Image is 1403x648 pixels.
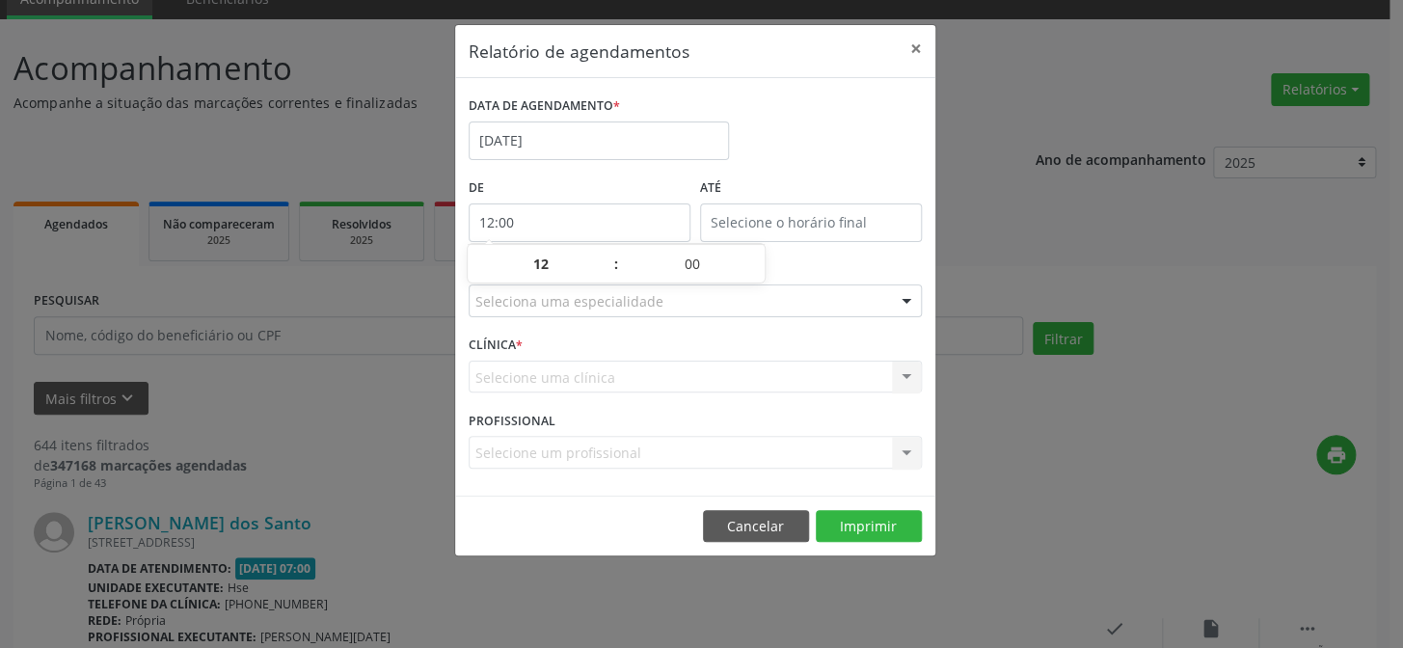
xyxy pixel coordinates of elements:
input: Hour [468,245,613,283]
button: Close [897,25,935,72]
input: Selecione uma data ou intervalo [469,121,729,160]
input: Minute [619,245,765,283]
input: Selecione o horário inicial [469,203,690,242]
label: De [469,174,690,203]
label: DATA DE AGENDAMENTO [469,92,620,121]
label: ATÉ [700,174,922,203]
label: PROFISSIONAL [469,406,555,436]
button: Imprimir [816,510,922,543]
button: Cancelar [703,510,809,543]
input: Selecione o horário final [700,203,922,242]
label: CLÍNICA [469,331,523,361]
span: : [613,245,619,283]
h5: Relatório de agendamentos [469,39,689,64]
span: Seleciona uma especialidade [475,291,663,311]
